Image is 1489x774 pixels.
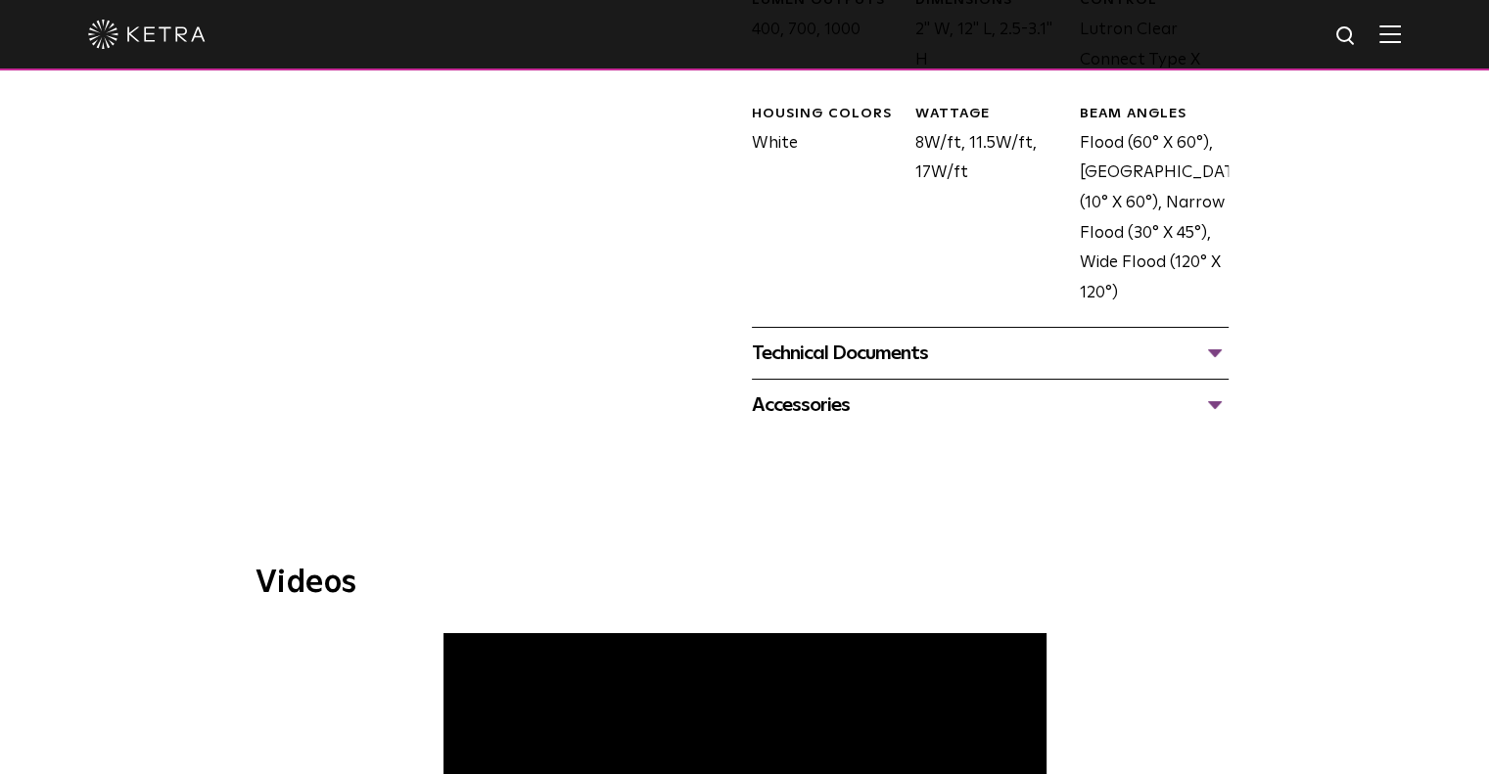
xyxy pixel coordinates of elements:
[256,568,1234,599] h3: Videos
[1064,105,1228,308] div: Flood (60° X 60°), [GEOGRAPHIC_DATA] (10° X 60°), Narrow Flood (30° X 45°), Wide Flood (120° X 120°)
[737,105,901,308] div: White
[1079,105,1228,124] div: BEAM ANGLES
[1379,24,1401,43] img: Hamburger%20Nav.svg
[915,105,1064,124] div: WATTAGE
[1334,24,1359,49] img: search icon
[88,20,206,49] img: ketra-logo-2019-white
[901,105,1064,308] div: 8W/ft, 11.5W/ft, 17W/ft
[752,389,1229,421] div: Accessories
[752,105,901,124] div: HOUSING COLORS
[752,338,1229,369] div: Technical Documents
